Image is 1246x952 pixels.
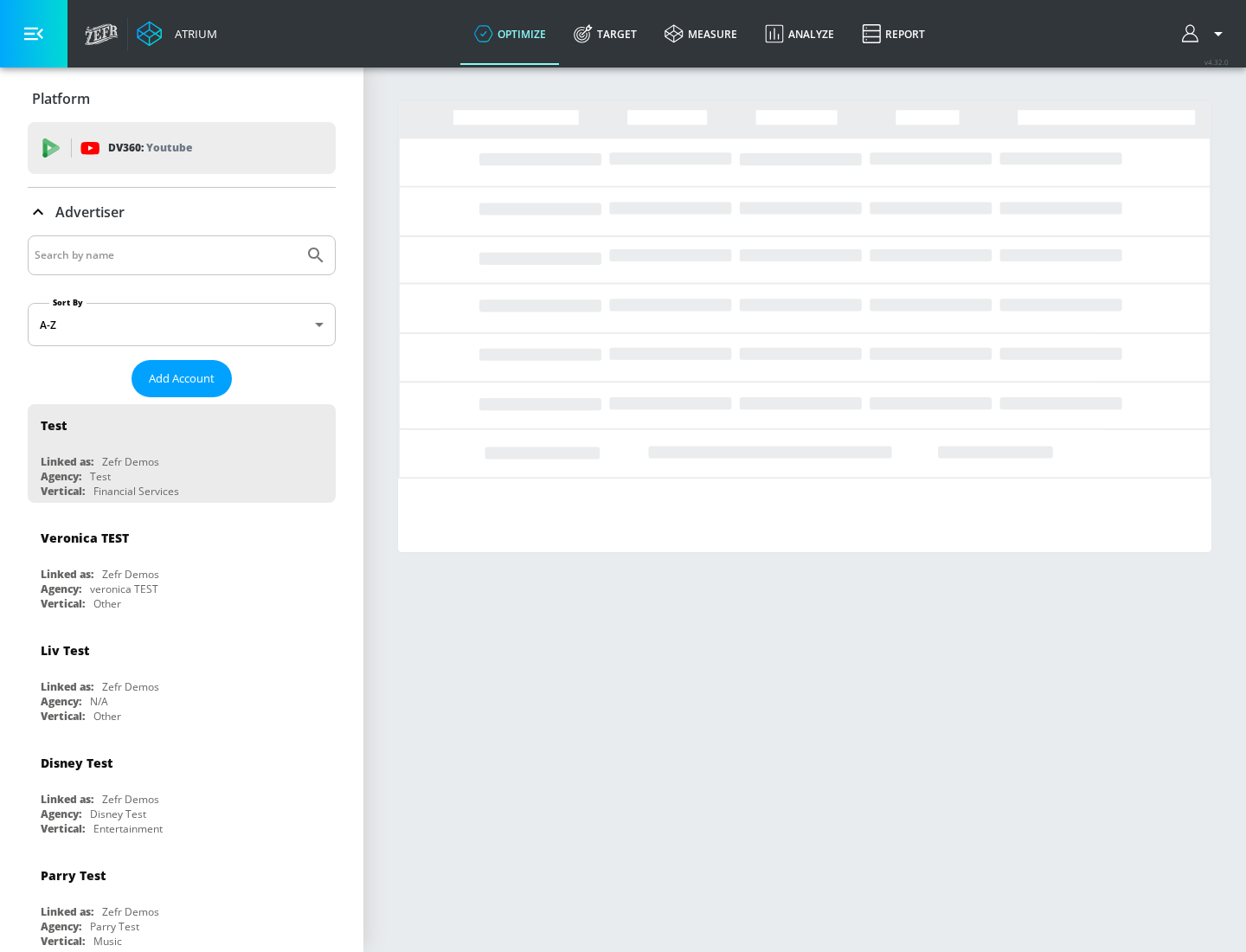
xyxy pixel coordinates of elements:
[149,369,215,389] span: Add Account
[560,3,651,65] a: Target
[108,138,192,158] p: DV360:
[41,642,89,659] div: Liv Test
[90,694,108,709] div: N/A
[93,709,121,724] div: Other
[28,517,336,615] div: Veronica TESTLinked as:Zefr DemosAgency:veronica TESTVertical:Other
[102,454,159,469] div: Zefr Demos
[35,244,297,267] input: Search by name
[41,867,106,884] div: Parry Test
[41,709,85,724] div: Vertical:
[41,679,93,694] div: Linked as:
[848,3,939,65] a: Report
[41,807,81,821] div: Agency:
[41,904,93,919] div: Linked as:
[41,567,93,582] div: Linked as:
[41,755,112,771] div: Disney Test
[146,138,192,157] p: Youtube
[93,484,179,499] div: Financial Services
[41,530,129,546] div: Veronica TEST
[137,21,217,47] a: Atrium
[102,567,159,582] div: Zefr Demos
[93,934,122,949] div: Music
[41,694,81,709] div: Agency:
[41,934,85,949] div: Vertical:
[49,297,87,308] label: Sort By
[55,203,125,222] p: Advertiser
[28,303,336,346] div: A-Z
[28,404,336,503] div: TestLinked as:Zefr DemosAgency:TestVertical:Financial Services
[32,89,90,108] p: Platform
[28,742,336,840] div: Disney TestLinked as:Zefr DemosAgency:Disney TestVertical:Entertainment
[28,629,336,728] div: Liv TestLinked as:Zefr DemosAgency:N/AVertical:Other
[28,122,336,174] div: DV360: Youtube
[102,904,159,919] div: Zefr Demos
[90,582,158,596] div: veronica TEST
[1204,57,1229,67] span: v 4.32.0
[41,417,67,434] div: Test
[168,26,217,42] div: Atrium
[93,821,163,836] div: Entertainment
[41,821,85,836] div: Vertical:
[41,484,85,499] div: Vertical:
[132,360,232,397] button: Add Account
[90,807,146,821] div: Disney Test
[41,792,93,807] div: Linked as:
[28,188,336,236] div: Advertiser
[28,74,336,123] div: Platform
[41,919,81,934] div: Agency:
[651,3,751,65] a: measure
[93,596,121,611] div: Other
[41,596,85,611] div: Vertical:
[460,3,560,65] a: optimize
[102,792,159,807] div: Zefr Demos
[41,582,81,596] div: Agency:
[751,3,848,65] a: Analyze
[41,469,81,484] div: Agency:
[90,469,111,484] div: Test
[90,919,139,934] div: Parry Test
[41,454,93,469] div: Linked as:
[102,679,159,694] div: Zefr Demos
